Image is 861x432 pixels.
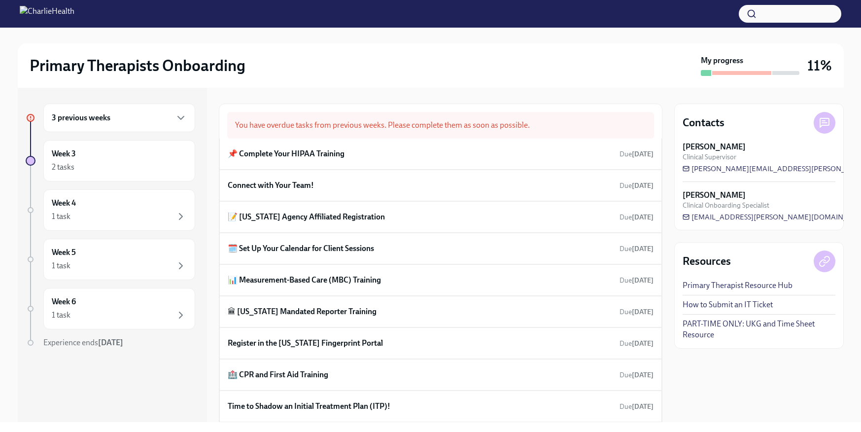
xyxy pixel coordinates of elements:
h6: 3 previous weeks [52,112,110,123]
span: Clinical Supervisor [683,152,736,162]
span: August 20th, 2025 09:00 [620,276,654,285]
h6: Week 6 [52,296,76,307]
a: Primary Therapist Resource Hub [683,280,792,291]
span: Experience ends [43,338,123,347]
h6: Register in the [US_STATE] Fingerprint Portal [228,338,383,349]
h2: Primary Therapists Onboarding [30,56,245,75]
a: How to Submit an IT Ticket [683,299,773,310]
h6: Time to Shadow an Initial Treatment Plan (ITP)! [228,401,390,412]
span: Due [620,213,654,221]
span: August 18th, 2025 09:00 [620,213,654,222]
a: Week 41 task [26,189,195,231]
strong: [PERSON_NAME] [683,190,746,201]
div: You have overdue tasks from previous weeks. Please complete them as soon as possible. [227,112,654,139]
h6: 📌 Complete Your HIPAA Training [228,148,344,159]
strong: [PERSON_NAME] [683,142,746,152]
span: August 20th, 2025 09:00 [620,244,654,253]
strong: [DATE] [632,150,654,158]
h4: Contacts [683,115,724,130]
span: Due [620,150,654,158]
strong: [DATE] [632,339,654,348]
h6: 🏛 [US_STATE] Mandated Reporter Training [228,306,377,317]
strong: My progress [701,55,743,66]
span: Due [620,181,654,190]
h6: Connect with Your Team! [228,180,314,191]
a: 📌 Complete Your HIPAA TrainingDue[DATE] [228,146,654,161]
h6: 🏥 CPR and First Aid Training [228,369,328,380]
span: August 23rd, 2025 09:00 [620,370,654,380]
a: 📝 [US_STATE] Agency Affiliated RegistrationDue[DATE] [228,210,654,224]
strong: [DATE] [98,338,123,347]
a: PART-TIME ONLY: UKG and Time Sheet Resource [683,319,835,340]
strong: [DATE] [632,402,654,411]
strong: [DATE] [632,308,654,316]
span: August 15th, 2025 09:00 [620,181,654,190]
a: Week 32 tasks [26,140,195,181]
strong: [DATE] [632,245,654,253]
div: 1 task [52,211,70,222]
a: 🏛 [US_STATE] Mandated Reporter TrainingDue[DATE] [228,304,654,319]
a: 🗓️ Set Up Your Calendar for Client SessionsDue[DATE] [228,241,654,256]
strong: [DATE] [632,213,654,221]
span: Due [620,402,654,411]
a: Week 51 task [26,239,195,280]
a: 🏥 CPR and First Aid TrainingDue[DATE] [228,367,654,382]
a: Connect with Your Team!Due[DATE] [228,178,654,193]
h6: Week 4 [52,198,76,209]
h4: Resources [683,254,731,269]
h6: Week 5 [52,247,76,258]
span: Clinical Onboarding Specialist [683,201,769,210]
span: Due [620,371,654,379]
a: Register in the [US_STATE] Fingerprint PortalDue[DATE] [228,336,654,351]
span: August 23rd, 2025 09:00 [620,339,654,348]
span: Due [620,308,654,316]
a: Time to Shadow an Initial Treatment Plan (ITP)!Due[DATE] [228,399,654,414]
div: 1 task [52,310,70,321]
span: Due [620,276,654,285]
span: Due [620,245,654,253]
div: 2 tasks [52,162,74,173]
img: CharlieHealth [20,6,74,22]
div: 3 previous weeks [43,104,195,132]
span: August 22nd, 2025 09:00 [620,307,654,317]
div: 1 task [52,260,70,271]
span: August 23rd, 2025 09:00 [620,402,654,411]
strong: [DATE] [632,181,654,190]
span: August 13th, 2025 09:00 [620,149,654,159]
h6: Week 3 [52,148,76,159]
a: 📊 Measurement-Based Care (MBC) TrainingDue[DATE] [228,273,654,288]
strong: [DATE] [632,371,654,379]
h6: 🗓️ Set Up Your Calendar for Client Sessions [228,243,374,254]
a: Week 61 task [26,288,195,329]
h6: 📝 [US_STATE] Agency Affiliated Registration [228,212,385,222]
h6: 📊 Measurement-Based Care (MBC) Training [228,275,381,286]
strong: [DATE] [632,276,654,285]
h3: 11% [807,57,832,74]
span: Due [620,339,654,348]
